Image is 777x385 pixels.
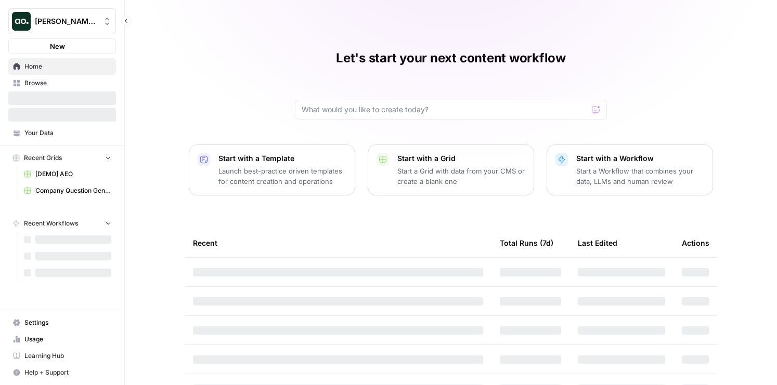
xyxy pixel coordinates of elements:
a: Company Question Generation [19,182,116,199]
div: Recent [193,229,483,257]
div: Total Runs (7d) [500,229,553,257]
a: Your Data [8,125,116,141]
a: Learning Hub [8,348,116,364]
p: Start a Grid with data from your CMS or create a blank one [397,166,525,187]
span: Settings [24,318,111,327]
p: Start a Workflow that combines your data, LLMs and human review [576,166,704,187]
span: Recent Workflows [24,219,78,228]
button: Start with a TemplateLaunch best-practice driven templates for content creation and operations [189,144,355,195]
a: Home [8,58,116,75]
span: [DEMO] AEO [35,169,111,179]
p: Launch best-practice driven templates for content creation and operations [218,166,346,187]
h1: Let's start your next content workflow [336,50,566,67]
span: Company Question Generation [35,186,111,195]
button: New [8,38,116,54]
button: Help + Support [8,364,116,381]
span: Usage [24,335,111,344]
span: Your Data [24,128,111,138]
div: Last Edited [578,229,617,257]
p: Start with a Template [218,153,346,164]
a: Settings [8,314,116,331]
button: Recent Workflows [8,216,116,231]
a: Usage [8,331,116,348]
span: Browse [24,78,111,88]
button: Workspace: Dillon Test [8,8,116,34]
p: Start with a Workflow [576,153,704,164]
span: Recent Grids [24,153,62,163]
span: [PERSON_NAME] Test [35,16,98,26]
span: Learning Hub [24,351,111,361]
input: What would you like to create today? [302,104,588,115]
button: Start with a WorkflowStart a Workflow that combines your data, LLMs and human review [547,144,713,195]
div: Actions [682,229,709,257]
a: [DEMO] AEO [19,166,116,182]
a: Browse [8,75,116,91]
p: Start with a Grid [397,153,525,164]
img: Dillon Test Logo [12,12,31,31]
span: Home [24,62,111,71]
button: Start with a GridStart a Grid with data from your CMS or create a blank one [368,144,534,195]
span: New [50,41,65,51]
span: Help + Support [24,368,111,377]
button: Recent Grids [8,150,116,166]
